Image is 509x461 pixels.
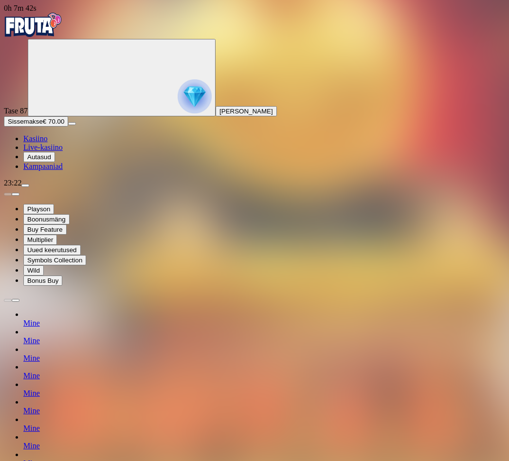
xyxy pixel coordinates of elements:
[27,205,50,213] span: Playson
[27,267,40,274] span: Wild
[27,153,51,161] span: Autasud
[23,162,63,170] a: Kampaaniad
[23,389,40,397] a: Mine
[4,299,12,302] button: prev slide
[21,184,29,187] button: menu
[27,246,77,254] span: Uued keerutused
[23,245,81,255] button: Uued keerutused
[8,118,43,125] span: Sissemakse
[23,276,62,286] button: Bonus Buy
[23,371,40,380] a: Mine
[12,299,19,302] button: next slide
[23,354,40,362] a: Mine
[4,116,68,127] button: Sissemakseplus icon€ 70.00
[23,442,40,450] a: Mine
[27,257,82,264] span: Symbols Collection
[4,107,28,115] span: Tase 87
[12,193,19,196] button: next slide
[27,226,63,233] span: Buy Feature
[23,406,40,415] a: Mine
[23,424,40,432] a: Mine
[28,39,216,116] button: reward progress
[43,118,64,125] span: € 70.00
[23,265,44,276] button: Wild
[23,336,40,345] a: Mine
[4,179,21,187] span: 23:22
[4,193,12,196] button: prev slide
[23,255,86,265] button: Symbols Collection
[23,143,63,151] a: Live-kasiino
[4,13,62,37] img: Fruta
[4,134,277,171] nav: Main menu
[4,13,277,171] nav: Primary
[27,277,58,284] span: Bonus Buy
[27,216,66,223] span: Boonusmäng
[23,224,67,235] button: Buy Feature
[23,204,54,214] button: Playson
[4,4,36,12] span: user session time
[23,214,70,224] button: Boonusmäng
[23,235,57,245] button: Multiplier
[23,152,55,162] button: Autasud
[23,319,40,327] a: Mine
[178,79,212,113] img: reward progress
[216,106,277,116] button: [PERSON_NAME]
[27,236,53,243] span: Multiplier
[68,122,76,125] button: menu
[219,108,273,115] span: [PERSON_NAME]
[23,134,48,143] a: Kasiino
[4,30,62,38] a: Fruta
